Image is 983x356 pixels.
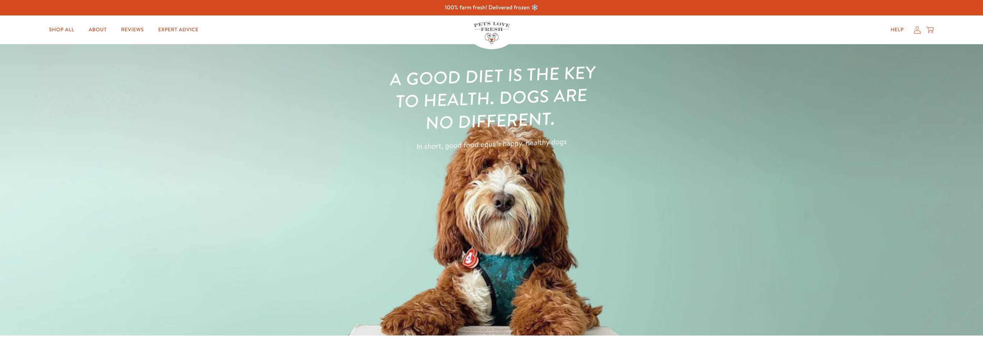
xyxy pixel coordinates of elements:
p: In short, good food equals happy, healthy dogs [388,134,595,154]
a: Shop All [43,23,80,37]
a: Reviews [115,23,149,37]
img: Pets Love Fresh [474,22,510,44]
h1: A good diet is the key to health. Dogs are no different. [386,61,597,135]
a: Help [885,23,909,37]
a: Expert Advice [153,23,204,37]
a: About [83,23,112,37]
